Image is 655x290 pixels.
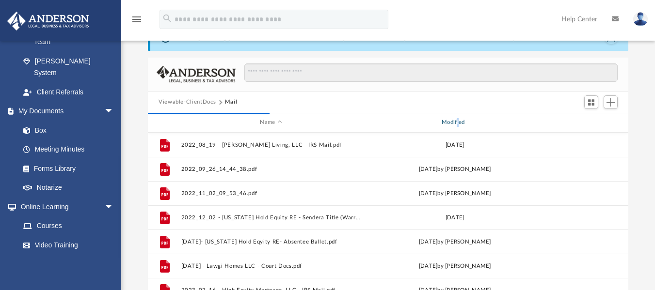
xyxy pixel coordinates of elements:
button: 2022_08_19 - [PERSON_NAME] Living, LLC - IRS Mail.pdf [181,141,361,148]
div: id [152,118,176,127]
div: id [549,118,617,127]
button: 2022_11_02_09_53_46.pdf [181,190,361,196]
a: [DOMAIN_NAME] [416,33,468,41]
button: Add [604,95,618,109]
a: Forms Library [14,159,119,178]
button: 2022_12_02 - [US_STATE] Hold Equity RE - Sendera Title (Warranty Deed).pdf [181,214,361,220]
div: Name [181,118,361,127]
div: [DATE] by [PERSON_NAME] [365,237,545,246]
button: Switch to Grid View [584,95,599,109]
a: [PERSON_NAME] System [14,51,124,82]
i: search [162,13,173,24]
span: arrow_drop_down [104,197,124,217]
a: My Documentsarrow_drop_down [7,102,124,121]
a: Box [14,121,119,140]
a: Courses [14,216,124,236]
button: 2022_09_26_14_44_38.pdf [181,166,361,172]
div: [DATE] [365,213,545,222]
div: [DATE] by [PERSON_NAME] [365,189,545,198]
div: [DATE] [365,140,545,149]
span: arrow_drop_down [104,102,124,122]
a: Online Learningarrow_drop_down [7,197,124,216]
a: Resources [14,255,124,274]
img: Anderson Advisors Platinum Portal [4,12,92,31]
a: Notarize [14,178,124,198]
button: Viewable-ClientDocs [159,98,216,107]
i: menu [131,14,143,25]
div: [DATE] by [PERSON_NAME] [365,261,545,270]
div: Modified [365,118,544,127]
a: Client Referrals [14,82,124,102]
a: menu [131,18,143,25]
img: User Pic [633,12,648,26]
div: [DATE] by [PERSON_NAME] [365,165,545,173]
a: Video Training [14,235,119,255]
button: [DATE]- [US_STATE] Hold Eqyity RE- Absentee Ballot.pdf [181,238,361,244]
button: Mail [225,98,238,107]
input: Search files and folders [244,63,618,82]
button: [DATE] - Lawgi Homes LLC - Court Docs.pdf [181,262,361,269]
a: Meeting Minutes [14,140,124,159]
